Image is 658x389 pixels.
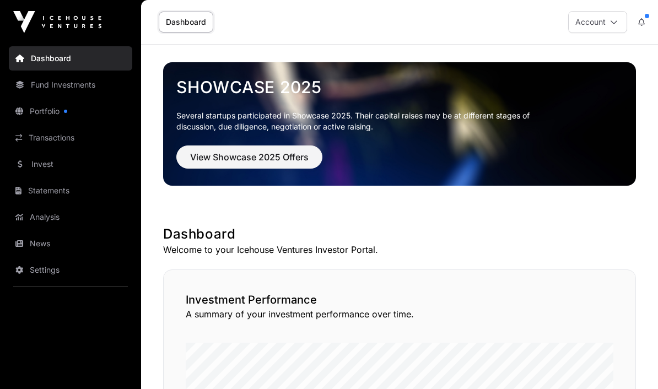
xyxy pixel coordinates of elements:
[9,205,132,229] a: Analysis
[176,110,547,132] p: Several startups participated in Showcase 2025. Their capital raises may be at different stages o...
[9,99,132,123] a: Portfolio
[9,231,132,256] a: News
[9,152,132,176] a: Invest
[163,62,636,186] img: Showcase 2025
[568,11,627,33] button: Account
[163,225,636,243] h1: Dashboard
[9,258,132,282] a: Settings
[9,73,132,97] a: Fund Investments
[176,145,322,169] button: View Showcase 2025 Offers
[159,12,213,33] a: Dashboard
[9,46,132,71] a: Dashboard
[9,179,132,203] a: Statements
[176,77,623,97] a: Showcase 2025
[176,156,322,168] a: View Showcase 2025 Offers
[13,11,101,33] img: Icehouse Ventures Logo
[163,243,636,256] p: Welcome to your Icehouse Ventures Investor Portal.
[190,150,309,164] span: View Showcase 2025 Offers
[186,292,613,307] h2: Investment Performance
[186,307,613,321] p: A summary of your investment performance over time.
[9,126,132,150] a: Transactions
